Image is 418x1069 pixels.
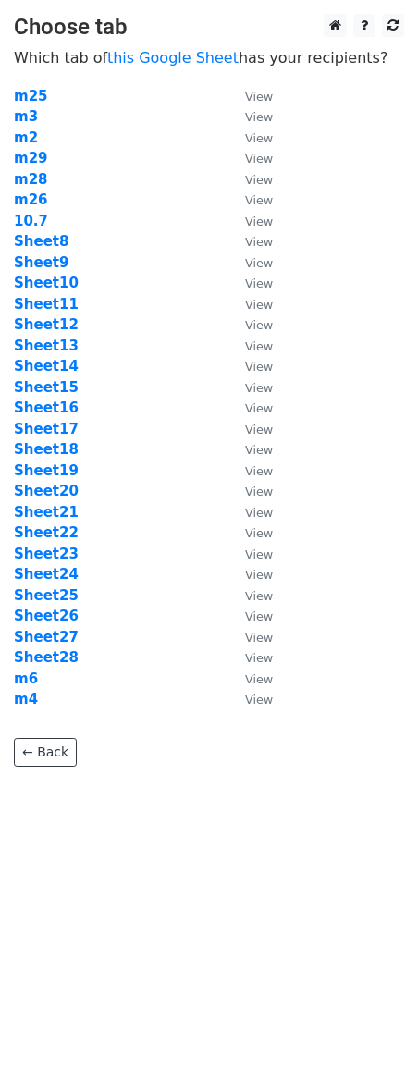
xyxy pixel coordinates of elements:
[14,546,79,562] a: Sheet23
[227,213,273,229] a: View
[14,670,38,687] a: m6
[227,629,273,645] a: View
[245,360,273,374] small: View
[227,441,273,458] a: View
[245,298,273,312] small: View
[14,379,79,396] a: Sheet15
[227,546,273,562] a: View
[14,608,79,624] a: Sheet26
[245,152,273,166] small: View
[14,483,79,499] a: Sheet20
[14,275,79,291] a: Sheet10
[245,235,273,249] small: View
[245,339,273,353] small: View
[14,316,79,333] a: Sheet12
[227,421,273,437] a: View
[14,566,79,583] a: Sheet24
[14,14,404,41] h3: Choose tab
[14,358,79,375] a: Sheet14
[227,316,273,333] a: View
[14,738,77,767] a: ← Back
[227,358,273,375] a: View
[245,173,273,187] small: View
[245,90,273,104] small: View
[245,693,273,707] small: View
[245,215,273,228] small: View
[227,275,273,291] a: View
[245,506,273,520] small: View
[14,108,38,125] strong: m3
[14,691,38,707] a: m4
[245,131,273,145] small: View
[14,213,48,229] strong: 10.7
[245,609,273,623] small: View
[14,462,79,479] a: Sheet19
[14,587,79,604] a: Sheet25
[245,276,273,290] small: View
[227,191,273,208] a: View
[14,191,48,208] strong: m26
[14,504,79,521] a: Sheet21
[227,649,273,666] a: View
[245,547,273,561] small: View
[245,672,273,686] small: View
[14,441,79,458] a: Sheet18
[245,401,273,415] small: View
[245,110,273,124] small: View
[14,399,79,416] a: Sheet16
[14,150,48,166] a: m29
[14,629,79,645] a: Sheet27
[227,608,273,624] a: View
[227,566,273,583] a: View
[227,587,273,604] a: View
[227,108,273,125] a: View
[14,171,48,188] a: m28
[227,504,273,521] a: View
[245,464,273,478] small: View
[245,589,273,603] small: View
[14,421,79,437] strong: Sheet17
[14,48,404,68] p: Which tab of has your recipients?
[245,526,273,540] small: View
[227,171,273,188] a: View
[245,256,273,270] small: View
[227,338,273,354] a: View
[14,233,68,250] a: Sheet8
[227,129,273,146] a: View
[227,462,273,479] a: View
[227,524,273,541] a: View
[245,631,273,645] small: View
[245,443,273,457] small: View
[14,338,79,354] a: Sheet13
[227,150,273,166] a: View
[227,691,273,707] a: View
[227,670,273,687] a: View
[14,254,68,271] a: Sheet9
[245,568,273,582] small: View
[14,88,48,104] a: m25
[227,379,273,396] a: View
[245,651,273,665] small: View
[107,49,239,67] a: this Google Sheet
[14,129,38,146] a: m2
[14,296,79,313] a: Sheet11
[245,318,273,332] small: View
[14,649,79,666] a: Sheet28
